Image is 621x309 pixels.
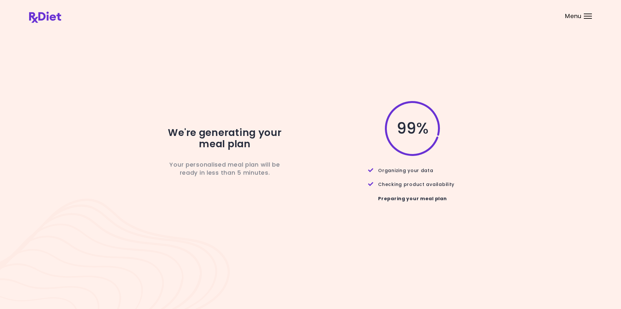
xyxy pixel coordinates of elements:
div: Preparing your meal plan [368,188,457,209]
span: Menu [565,13,582,19]
div: Organizing your data [368,160,457,174]
img: RxDiet [29,12,61,23]
span: 99 % [397,123,428,134]
p: Your personalised meal plan will be ready in less than 5 minutes. [160,160,289,177]
h2: We're generating your meal plan [160,127,289,149]
div: Checking product availability [368,174,457,188]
